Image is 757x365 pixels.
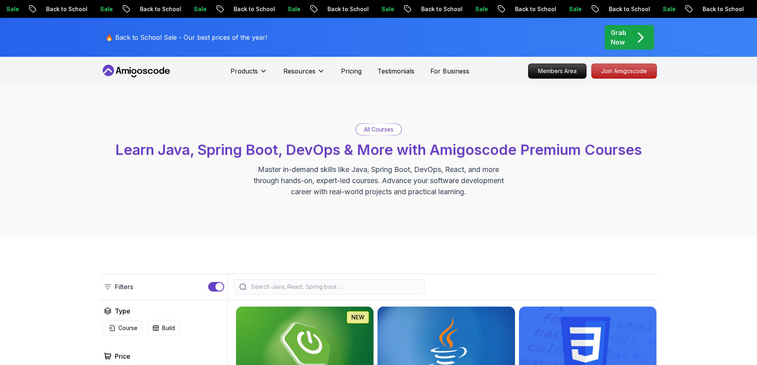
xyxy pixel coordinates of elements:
p: Sale [91,5,117,13]
p: All Courses [364,126,393,133]
p: Resources [283,66,316,76]
p: Members Area [529,64,586,78]
a: Members Area [528,64,587,79]
p: Grab Now [611,28,626,47]
p: Sale [185,5,211,13]
button: Course [104,321,143,336]
button: Build [147,321,180,336]
p: Join Amigoscode [592,64,656,78]
p: Filters [115,282,133,292]
h2: Price [115,351,130,361]
p: Back to School [319,5,373,13]
a: Pricing [341,66,362,76]
p: Back to School [225,5,279,13]
p: Build [162,324,175,332]
button: Products [230,66,267,82]
p: Master in-demand skills like Java, Spring Boot, DevOps, React, and more through hands-on, expert-... [245,164,512,197]
button: Resources [283,66,325,82]
p: Course [118,324,137,332]
a: Testimonials [378,66,414,76]
a: For Business [430,66,469,76]
p: Sale [467,5,492,13]
h2: Type [115,306,130,316]
p: Sale [279,5,304,13]
input: Search Java, React, Spring boot ... [250,283,420,291]
p: NEW [351,313,364,321]
p: Back to School [37,5,91,13]
p: Back to School [131,5,185,13]
p: 🔥 Back to School Sale - Our best prices of the year! [105,33,267,42]
p: Back to School [600,5,654,13]
p: Back to School [412,5,467,13]
p: Sale [373,5,398,13]
p: Back to School [506,5,560,13]
p: Sale [560,5,586,13]
span: Learn Java, Spring Boot, DevOps & More with Amigoscode Premium Courses [115,141,642,158]
p: Back to School [694,5,748,13]
p: Products [230,66,258,76]
p: Sale [654,5,680,13]
a: Join Amigoscode [591,64,657,79]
